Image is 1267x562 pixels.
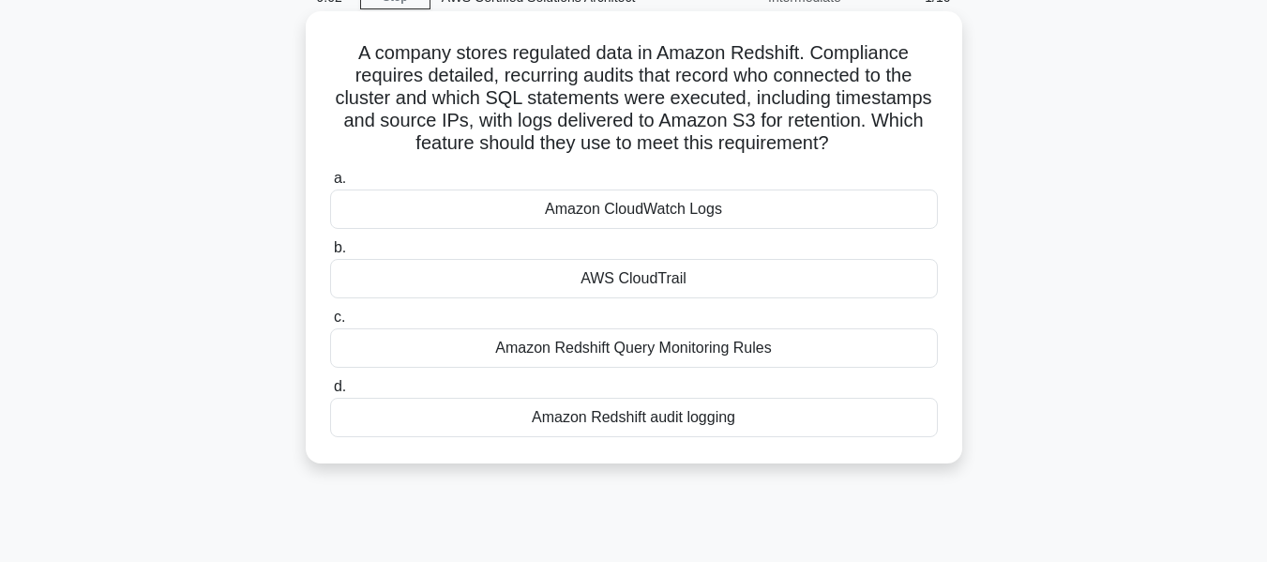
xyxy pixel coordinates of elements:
h5: A company stores regulated data in Amazon Redshift. Compliance requires detailed, recurring audit... [328,41,940,156]
span: b. [334,239,346,255]
div: Amazon CloudWatch Logs [330,190,938,229]
div: Amazon Redshift audit logging [330,398,938,437]
span: c. [334,309,345,325]
div: Amazon Redshift Query Monitoring Rules [330,328,938,368]
span: d. [334,378,346,394]
span: a. [334,170,346,186]
div: AWS CloudTrail [330,259,938,298]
